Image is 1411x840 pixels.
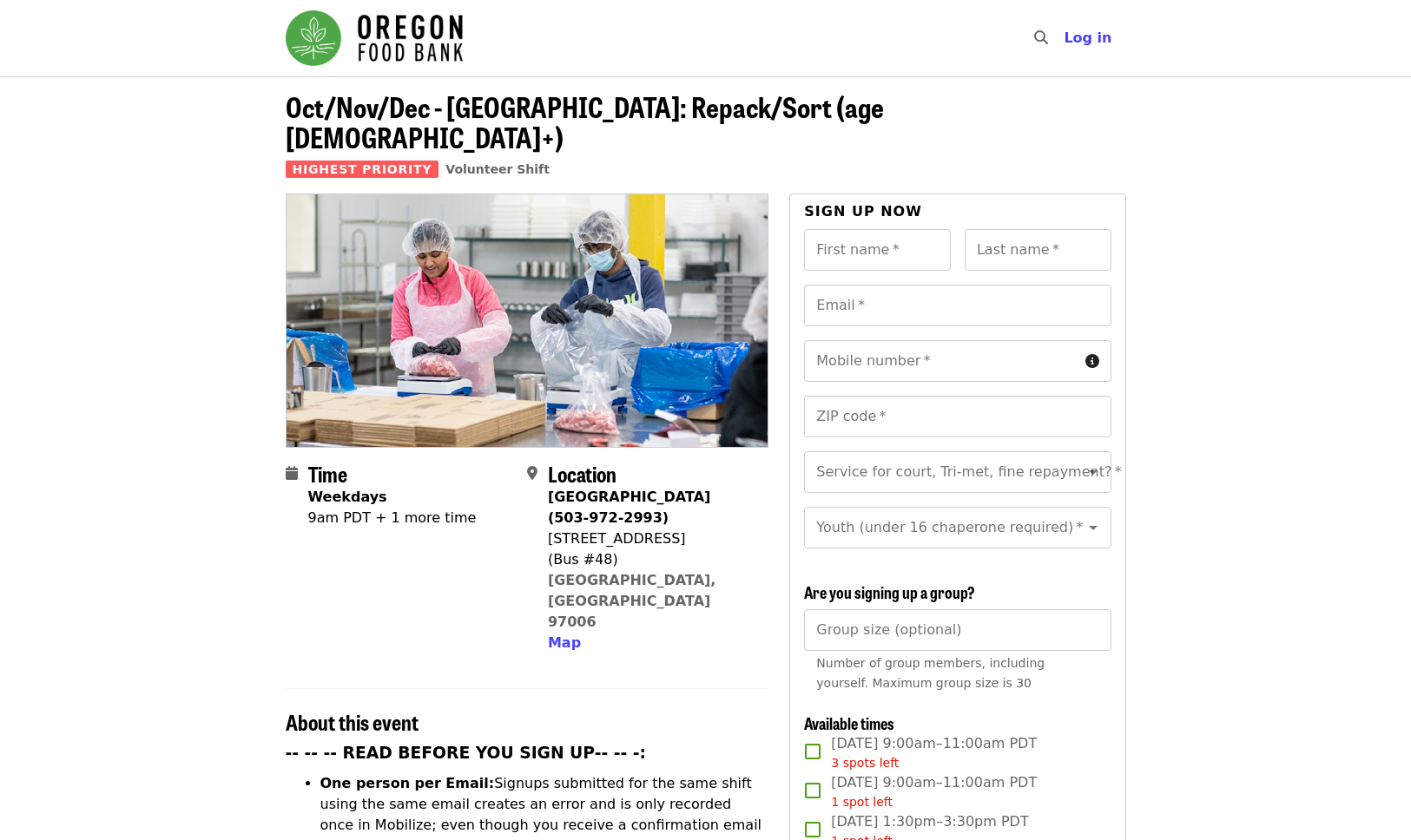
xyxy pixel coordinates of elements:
i: search icon [1034,30,1048,46]
span: [DATE] 9:00am–11:00am PDT [831,772,1037,811]
span: [DATE] 9:00am–11:00am PDT [831,733,1037,772]
i: map-marker-alt icon [527,465,537,482]
button: Open [1081,515,1105,540]
input: Mobile number [804,340,1078,382]
span: Oct/Nov/Dec - [GEOGRAPHIC_DATA]: Repack/Sort (age [DEMOGRAPHIC_DATA]+) [286,86,884,157]
span: 1 spot left [831,795,893,809]
span: Location [548,458,616,489]
button: Map [548,633,581,653]
span: About this event [286,706,419,737]
div: 9am PDT + 1 more time [308,508,477,528]
span: Time [308,458,347,489]
input: Email [804,285,1111,326]
span: Log in [1064,30,1111,46]
img: Oct/Nov/Dec - Beaverton: Repack/Sort (age 10+) organized by Oregon Food Bank [287,194,768,446]
button: Open [1081,460,1105,484]
span: Highest Priority [286,161,439,178]
input: Search [1058,17,1072,59]
input: ZIP code [804,396,1111,437]
img: Oregon Food Bank - Home [286,10,463,66]
input: First name [804,229,951,271]
strong: One person per Email: [320,775,495,791]
div: [STREET_ADDRESS] [548,528,755,549]
span: Sign up now [804,203,922,220]
span: Number of group members, including yourself. Maximum group size is 30 [816,656,1045,690]
span: Are you signing up a group? [804,581,975,603]
a: Volunteer Shift [445,162,550,176]
span: Map [548,634,581,651]
span: Available times [804,712,894,734]
strong: [GEOGRAPHIC_DATA] (503-972-2993) [548,489,710,526]
input: [object Object] [804,609,1111,651]
a: [GEOGRAPHIC_DATA], [GEOGRAPHIC_DATA] 97006 [548,572,716,630]
input: Last name [965,229,1111,271]
div: (Bus #48) [548,549,755,570]
i: calendar icon [286,465,298,482]
strong: Weekdays [308,489,387,505]
span: 3 spots left [831,756,899,770]
button: Log in [1050,21,1125,56]
strong: -- -- -- READ BEFORE YOU SIGN UP-- -- -: [286,744,647,762]
i: circle-info icon [1085,353,1099,370]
